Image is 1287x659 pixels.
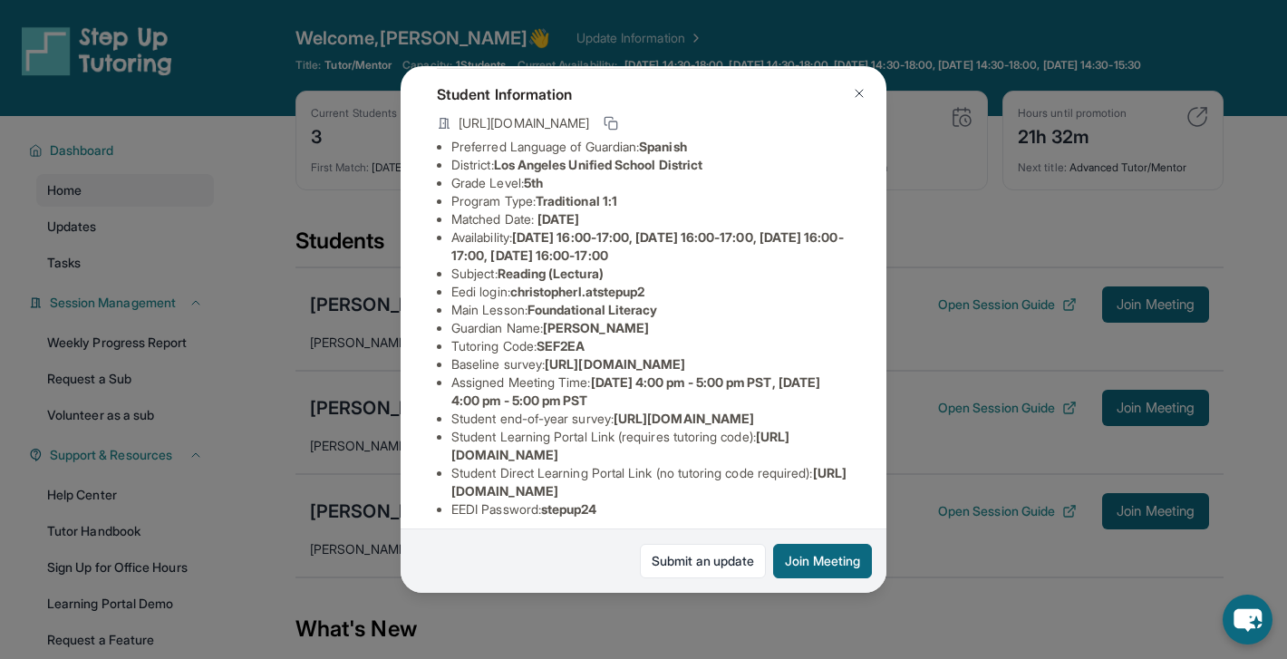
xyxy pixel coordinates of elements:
li: Program Type: [451,192,850,210]
li: Preferred Language of Guardian: [451,138,850,156]
li: Eedi login : [451,283,850,301]
li: Matched Date: [451,210,850,228]
li: Subject : [451,265,850,283]
li: EEDI Password : [451,500,850,518]
li: District: [451,156,850,174]
h4: Student Information [437,83,850,105]
span: [PERSON_NAME] [543,320,649,335]
span: SEF2EA [537,338,585,354]
span: [URL][DOMAIN_NAME] [614,411,754,426]
li: Grade Level: [451,174,850,192]
span: [URL][DOMAIN_NAME] [459,114,589,132]
a: Submit an update [640,544,766,578]
button: Copy link [600,112,622,134]
li: Availability: [451,228,850,265]
button: Join Meeting [773,544,872,578]
li: Student Learning Portal Link (requires tutoring code) : [451,428,850,464]
span: stepup24 [541,501,597,517]
li: Assigned Meeting Time : [451,373,850,410]
span: Los Angeles Unified School District [494,157,702,172]
span: 5th [524,175,543,190]
span: [DATE] 4:00 pm - 5:00 pm PST, [DATE] 4:00 pm - 5:00 pm PST [451,374,820,408]
span: [DATE] 16:00-17:00, [DATE] 16:00-17:00, [DATE] 16:00-17:00, [DATE] 16:00-17:00 [451,229,844,263]
li: Main Lesson : [451,301,850,319]
span: Spanish [639,139,687,154]
li: Student Direct Learning Portal Link (no tutoring code required) : [451,464,850,500]
span: [URL][DOMAIN_NAME] [545,356,685,372]
img: Close Icon [852,86,866,101]
li: Guardian Name : [451,319,850,337]
span: Traditional 1:1 [536,193,617,208]
button: chat-button [1223,595,1272,644]
span: [DATE] [537,211,579,227]
span: Reading (Lectura) [498,266,604,281]
span: christopherl.atstepup2 [510,284,645,299]
li: Baseline survey : [451,355,850,373]
span: Foundational Literacy [527,302,657,317]
li: Student end-of-year survey : [451,410,850,428]
li: Tutoring Code : [451,337,850,355]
